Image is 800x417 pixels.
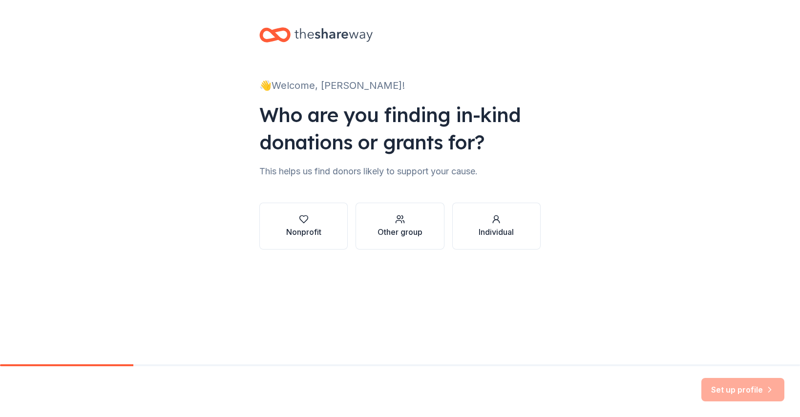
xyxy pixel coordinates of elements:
button: Other group [356,203,444,250]
div: Who are you finding in-kind donations or grants for? [259,101,541,156]
button: Individual [452,203,541,250]
div: Nonprofit [286,226,321,238]
div: This helps us find donors likely to support your cause. [259,164,541,179]
div: Other group [378,226,422,238]
button: Nonprofit [259,203,348,250]
div: 👋 Welcome, [PERSON_NAME]! [259,78,541,93]
div: Individual [479,226,514,238]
